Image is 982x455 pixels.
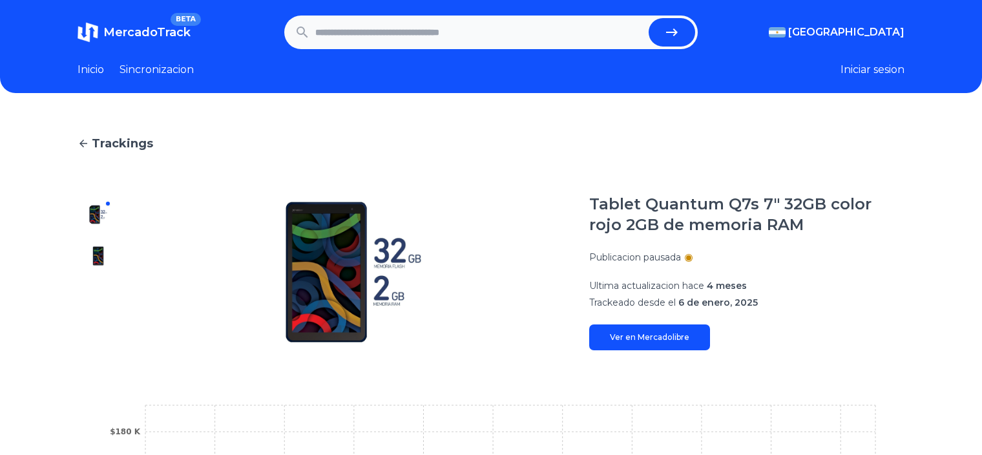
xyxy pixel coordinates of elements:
img: Tablet Quantum Q7s 7" 32GB color rojo 2GB de memoria RAM [88,204,109,225]
button: [GEOGRAPHIC_DATA] [769,25,904,40]
a: Trackings [78,134,904,153]
span: Ultima actualizacion hace [589,280,704,291]
span: 6 de enero, 2025 [678,297,758,308]
a: MercadoTrackBETA [78,22,191,43]
a: Sincronizacion [120,62,194,78]
h1: Tablet Quantum Q7s 7" 32GB color rojo 2GB de memoria RAM [589,194,904,235]
button: Iniciar sesion [841,62,904,78]
a: Ver en Mercadolibre [589,324,710,350]
tspan: $180 K [110,427,141,436]
img: Tablet Quantum Q7s 7" 32GB color rojo 2GB de memoria RAM [88,246,109,266]
span: 4 meses [707,280,747,291]
span: [GEOGRAPHIC_DATA] [788,25,904,40]
span: Trackeado desde el [589,297,676,308]
img: Tablet Quantum Q7s 7" 32GB color rojo 2GB de memoria RAM [88,287,109,308]
span: MercadoTrack [103,25,191,39]
p: Publicacion pausada [589,251,681,264]
img: MercadoTrack [78,22,98,43]
a: Inicio [78,62,104,78]
span: BETA [171,13,201,26]
span: Trackings [92,134,153,153]
img: Argentina [769,27,786,37]
img: Tablet Quantum Q7s 7" 32GB color rojo 2GB de memoria RAM [145,194,563,350]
